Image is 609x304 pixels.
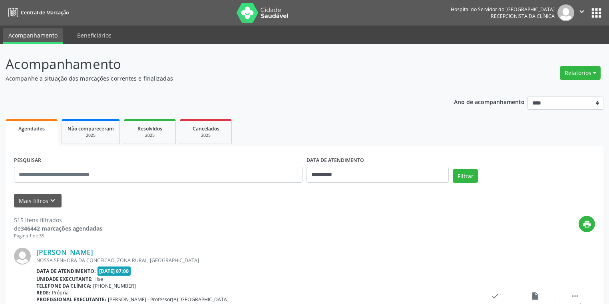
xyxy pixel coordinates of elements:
b: Telefone da clínica: [36,282,92,289]
div: 2025 [68,132,114,138]
label: DATA DE ATENDIMENTO [306,154,364,167]
div: 2025 [130,132,170,138]
span: Não compareceram [68,125,114,132]
p: Acompanhe a situação das marcações correntes e finalizadas [6,74,424,83]
span: Própria [52,289,69,296]
i: keyboard_arrow_down [48,196,57,205]
span: [PERSON_NAME] - Professor(A) [GEOGRAPHIC_DATA] [108,296,229,303]
a: Acompanhamento [3,28,63,44]
strong: 346442 marcações agendadas [21,225,102,232]
button: print [579,216,595,232]
p: Ano de acompanhamento [454,97,525,107]
div: NOSSA SENHORA DA CONCEICAO, ZONA RURAL, [GEOGRAPHIC_DATA] [36,257,475,264]
button:  [574,4,589,21]
p: Acompanhamento [6,54,424,74]
span: [PHONE_NUMBER] [93,282,136,289]
a: Central de Marcação [6,6,69,19]
div: 2025 [186,132,226,138]
a: Beneficiários [72,28,117,42]
i: print [583,220,591,229]
button: Filtrar [453,169,478,183]
i:  [577,7,586,16]
span: Agendados [18,125,45,132]
button: Mais filtroskeyboard_arrow_down [14,194,62,208]
span: Recepcionista da clínica [491,13,555,20]
span: [DATE] 07:00 [98,266,131,276]
label: PESQUISAR [14,154,41,167]
i:  [571,292,579,300]
span: Hse [94,276,103,282]
a: [PERSON_NAME] [36,248,93,257]
b: Rede: [36,289,50,296]
img: img [557,4,574,21]
button: Relatórios [560,66,601,80]
i: insert_drive_file [531,292,539,300]
div: Página 1 de 35 [14,233,102,239]
span: Cancelados [193,125,219,132]
b: Unidade executante: [36,276,93,282]
b: Profissional executante: [36,296,106,303]
button: apps [589,6,603,20]
div: de [14,224,102,233]
div: Hospital do Servidor do [GEOGRAPHIC_DATA] [451,6,555,13]
i: check [491,292,500,300]
b: Data de atendimento: [36,268,96,274]
div: 515 itens filtrados [14,216,102,224]
span: Resolvidos [137,125,162,132]
span: Central de Marcação [21,9,69,16]
img: img [14,248,31,265]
